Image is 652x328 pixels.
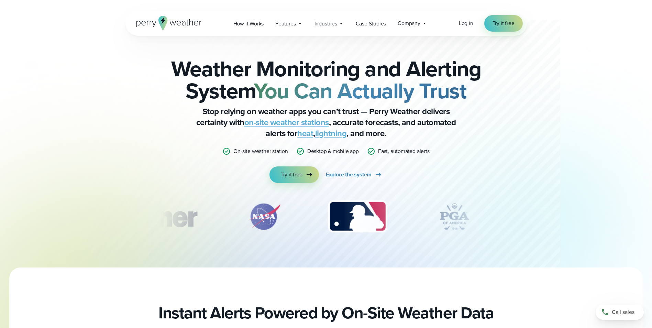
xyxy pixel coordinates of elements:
[350,17,392,31] a: Case Studies
[158,303,494,322] h2: Instant Alerts Powered by On-Site Weather Data
[240,199,288,234] div: 2 of 12
[398,19,420,28] span: Company
[280,171,302,179] span: Try it free
[321,199,394,234] div: 3 of 12
[244,116,329,129] a: on-site weather stations
[459,19,473,28] a: Log in
[254,75,466,107] strong: You Can Actually Trust
[484,15,523,32] a: Try it free
[233,147,288,155] p: On-site weather station
[315,127,347,140] a: lightning
[269,166,319,183] a: Try it free
[314,20,337,28] span: Industries
[596,305,644,320] a: Call sales
[233,20,264,28] span: How it Works
[275,20,296,28] span: Features
[228,17,270,31] a: How it Works
[321,199,394,234] img: MLB.svg
[307,147,359,155] p: Desktop & mobile app
[297,127,313,140] a: heat
[459,19,473,27] span: Log in
[612,308,634,316] span: Call sales
[160,199,493,237] div: slideshow
[427,199,482,234] img: PGA.svg
[356,20,386,28] span: Case Studies
[493,19,515,28] span: Try it free
[378,147,430,155] p: Fast, automated alerts
[326,166,383,183] a: Explore the system
[189,106,464,139] p: Stop relying on weather apps you can’t trust — Perry Weather delivers certainty with , accurate f...
[109,199,207,234] img: Turner-Construction_1.svg
[427,199,482,234] div: 4 of 12
[109,199,207,234] div: 1 of 12
[326,171,372,179] span: Explore the system
[240,199,288,234] img: NASA.svg
[160,58,493,102] h2: Weather Monitoring and Alerting System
